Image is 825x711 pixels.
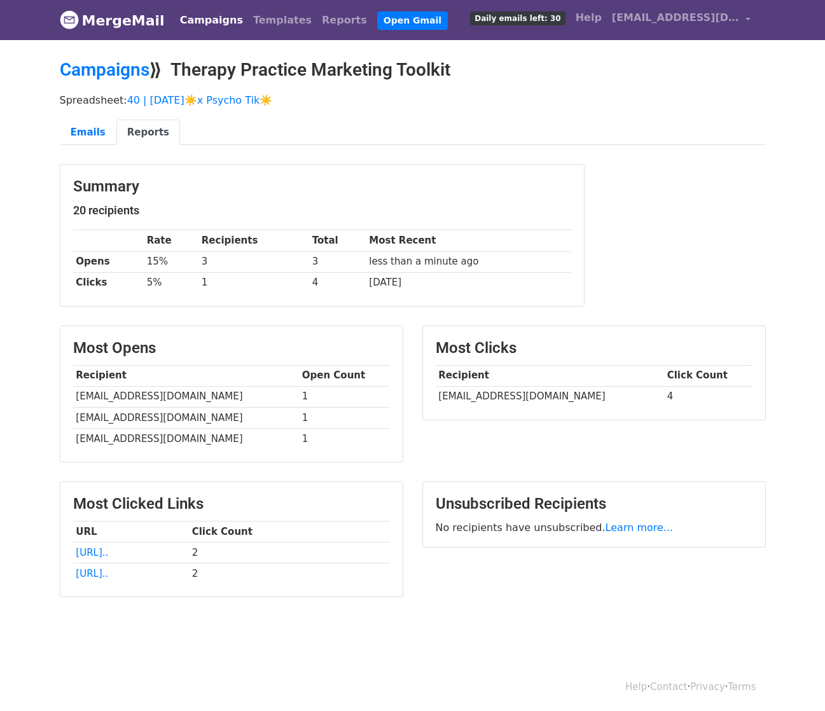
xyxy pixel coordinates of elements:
[60,7,165,34] a: MergeMail
[73,339,390,357] h3: Most Opens
[73,495,390,513] h3: Most Clicked Links
[436,495,752,513] h3: Unsubscribed Recipients
[366,251,571,272] td: less than a minute ago
[60,93,766,107] p: Spreadsheet:
[60,10,79,29] img: MergeMail logo
[465,5,570,31] a: Daily emails left: 30
[761,650,825,711] iframe: Chat Widget
[60,59,766,81] h2: ⟫ Therapy Practice Marketing Toolkit
[73,521,189,542] th: URL
[612,10,739,25] span: [EMAIL_ADDRESS][DOMAIN_NAME]
[76,547,108,558] a: [URL]..
[571,5,607,31] a: Help
[436,521,752,534] p: No recipients have unsubscribed.
[73,204,571,217] h5: 20 recipients
[73,251,144,272] th: Opens
[198,272,309,293] td: 1
[607,5,756,35] a: [EMAIL_ADDRESS][DOMAIN_NAME]
[73,386,299,407] td: [EMAIL_ADDRESS][DOMAIN_NAME]
[73,177,571,196] h3: Summary
[198,251,309,272] td: 3
[650,681,687,693] a: Contact
[436,339,752,357] h3: Most Clicks
[60,120,116,146] a: Emails
[175,8,248,33] a: Campaigns
[73,272,144,293] th: Clicks
[73,428,299,449] td: [EMAIL_ADDRESS][DOMAIN_NAME]
[76,568,108,579] a: [URL]..
[116,120,180,146] a: Reports
[73,407,299,428] td: [EMAIL_ADDRESS][DOMAIN_NAME]
[436,365,664,386] th: Recipient
[377,11,448,30] a: Open Gmail
[198,230,309,251] th: Recipients
[144,230,198,251] th: Rate
[436,386,664,407] td: [EMAIL_ADDRESS][DOMAIN_NAME]
[728,681,756,693] a: Terms
[366,230,571,251] th: Most Recent
[248,8,317,33] a: Templates
[309,272,366,293] td: 4
[664,365,752,386] th: Click Count
[309,251,366,272] td: 3
[144,251,198,272] td: 15%
[144,272,198,293] td: 5%
[73,365,299,386] th: Recipient
[299,428,390,449] td: 1
[299,407,390,428] td: 1
[606,521,674,534] a: Learn more...
[127,94,273,106] a: 40 | [DATE]☀️x Psycho Tik☀️
[189,563,390,584] td: 2
[625,681,647,693] a: Help
[189,542,390,563] td: 2
[189,521,390,542] th: Click Count
[366,272,571,293] td: [DATE]
[317,8,372,33] a: Reports
[664,386,752,407] td: 4
[470,11,565,25] span: Daily emails left: 30
[690,681,724,693] a: Privacy
[309,230,366,251] th: Total
[60,59,149,80] a: Campaigns
[299,365,390,386] th: Open Count
[299,386,390,407] td: 1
